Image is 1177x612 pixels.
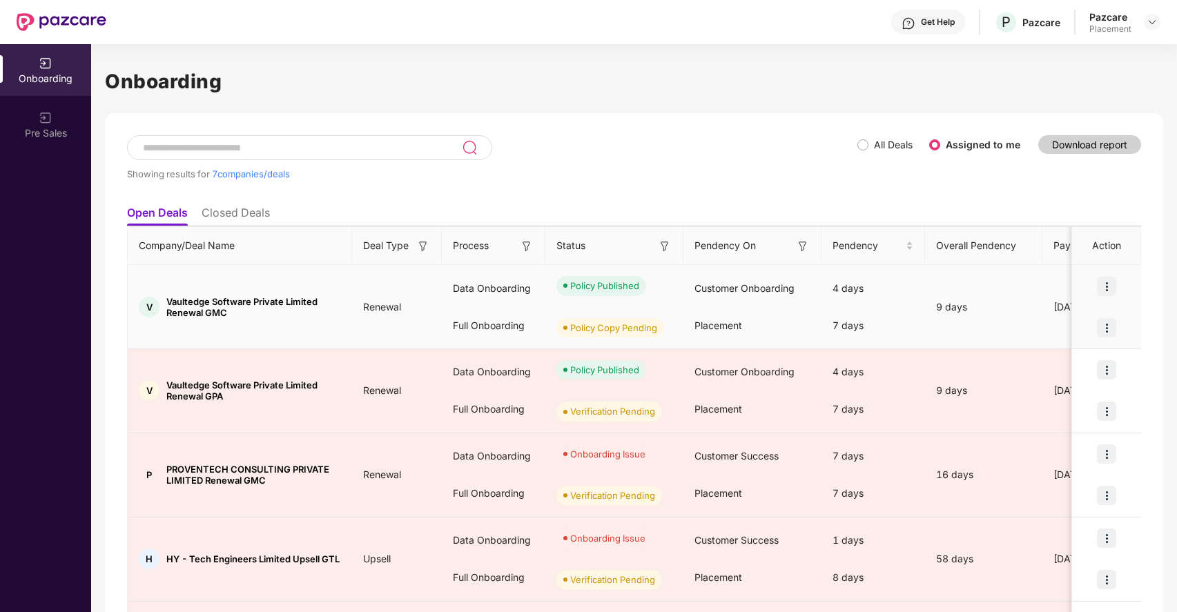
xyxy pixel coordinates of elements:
[1038,135,1141,154] button: Download report
[694,450,779,462] span: Customer Success
[128,227,352,265] th: Company/Deal Name
[1022,16,1060,29] div: Pazcare
[694,319,742,331] span: Placement
[556,238,585,253] span: Status
[821,559,925,596] div: 8 days
[946,139,1020,150] label: Assigned to me
[1097,486,1116,505] img: icon
[127,168,857,179] div: Showing results for
[166,379,341,402] span: Vaultedge Software Private Limited Renewal GPA
[833,238,903,253] span: Pendency
[694,366,795,377] span: Customer Onboarding
[921,17,955,28] div: Get Help
[570,363,639,377] div: Policy Published
[442,475,545,512] div: Full Onboarding
[105,66,1163,97] h1: Onboarding
[442,437,545,475] div: Data Onboarding
[1042,383,1146,398] div: [DATE]
[352,301,412,313] span: Renewal
[442,522,545,559] div: Data Onboarding
[352,553,402,564] span: Upsell
[416,239,430,253] img: svg+xml;base64,PHN2ZyB3aWR0aD0iMTYiIGhlaWdodD0iMTYiIHZpZXdCb3g9IjAgMCAxNiAxNiIgZmlsbD0ibm9uZSIgeG...
[352,468,412,480] span: Renewal
[925,227,1042,265] th: Overall Pendency
[1097,318,1116,337] img: icon
[1002,14,1011,30] span: P
[925,383,1042,398] div: 9 days
[694,238,756,253] span: Pendency On
[1072,227,1141,265] th: Action
[520,239,534,253] img: svg+xml;base64,PHN2ZyB3aWR0aD0iMTYiIGhlaWdodD0iMTYiIHZpZXdCb3g9IjAgMCAxNiAxNiIgZmlsbD0ibm9uZSIgeG...
[925,467,1042,482] div: 16 days
[1042,227,1146,265] th: Payment Done
[1089,10,1131,23] div: Pazcare
[821,391,925,428] div: 7 days
[139,297,159,317] div: V
[1097,444,1116,464] img: icon
[453,238,489,253] span: Process
[821,353,925,391] div: 4 days
[202,206,270,226] li: Closed Deals
[570,321,657,335] div: Policy Copy Pending
[1089,23,1131,34] div: Placement
[694,282,795,294] span: Customer Onboarding
[821,475,925,512] div: 7 days
[17,13,106,31] img: New Pazcare Logo
[570,279,639,293] div: Policy Published
[902,17,915,30] img: svg+xml;base64,PHN2ZyBpZD0iSGVscC0zMngzMiIgeG1sbnM9Imh0dHA6Ly93d3cudzMub3JnLzIwMDAvc3ZnIiB3aWR0aD...
[821,437,925,475] div: 7 days
[127,206,188,226] li: Open Deals
[821,522,925,559] div: 1 days
[1097,277,1116,296] img: icon
[1097,529,1116,548] img: icon
[442,391,545,428] div: Full Onboarding
[1097,360,1116,379] img: icon
[442,559,545,596] div: Full Onboarding
[570,447,645,461] div: Onboarding Issue
[658,239,672,253] img: svg+xml;base64,PHN2ZyB3aWR0aD0iMTYiIGhlaWdodD0iMTYiIHZpZXdCb3g9IjAgMCAxNiAxNiIgZmlsbD0ibm9uZSIgeG...
[166,553,340,564] span: HY - Tech Engineers Limited Upsell GTL
[570,573,655,586] div: Verification Pending
[694,571,742,583] span: Placement
[166,296,341,318] span: Vaultedge Software Private Limited Renewal GMC
[39,111,52,125] img: svg+xml;base64,PHN2ZyB3aWR0aD0iMjAiIGhlaWdodD0iMjAiIHZpZXdCb3g9IjAgMCAyMCAyMCIgZmlsbD0ibm9uZSIgeG...
[570,404,655,418] div: Verification Pending
[1097,402,1116,421] img: icon
[821,227,925,265] th: Pendency
[352,384,412,396] span: Renewal
[442,307,545,344] div: Full Onboarding
[139,464,159,485] div: P
[139,549,159,569] div: H
[442,270,545,307] div: Data Onboarding
[1053,238,1124,253] span: Payment Done
[1042,299,1146,315] div: [DATE]
[925,551,1042,566] div: 58 days
[1042,467,1146,482] div: [DATE]
[442,353,545,391] div: Data Onboarding
[462,139,478,156] img: svg+xml;base64,PHN2ZyB3aWR0aD0iMjQiIGhlaWdodD0iMjUiIHZpZXdCb3g9IjAgMCAyNCAyNSIgZmlsbD0ibm9uZSIgeG...
[1097,570,1116,589] img: icon
[874,139,913,150] label: All Deals
[821,307,925,344] div: 7 days
[821,270,925,307] div: 4 days
[694,534,779,546] span: Customer Success
[570,531,645,545] div: Onboarding Issue
[166,464,341,486] span: PROVENTECH CONSULTING PRIVATE LIMITED Renewal GMC
[796,239,810,253] img: svg+xml;base64,PHN2ZyB3aWR0aD0iMTYiIGhlaWdodD0iMTYiIHZpZXdCb3g9IjAgMCAxNiAxNiIgZmlsbD0ibm9uZSIgeG...
[694,487,742,499] span: Placement
[39,57,52,70] img: svg+xml;base64,PHN2ZyB3aWR0aD0iMjAiIGhlaWdodD0iMjAiIHZpZXdCb3g9IjAgMCAyMCAyMCIgZmlsbD0ibm9uZSIgeG...
[212,168,290,179] span: 7 companies/deals
[139,380,159,401] div: V
[1042,551,1146,566] div: [DATE]
[570,488,655,502] div: Verification Pending
[363,238,409,253] span: Deal Type
[694,403,742,415] span: Placement
[925,299,1042,315] div: 9 days
[1147,17,1158,28] img: svg+xml;base64,PHN2ZyBpZD0iRHJvcGRvd24tMzJ4MzIiIHhtbG5zPSJodHRwOi8vd3d3LnczLm9yZy8yMDAwL3N2ZyIgd2...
